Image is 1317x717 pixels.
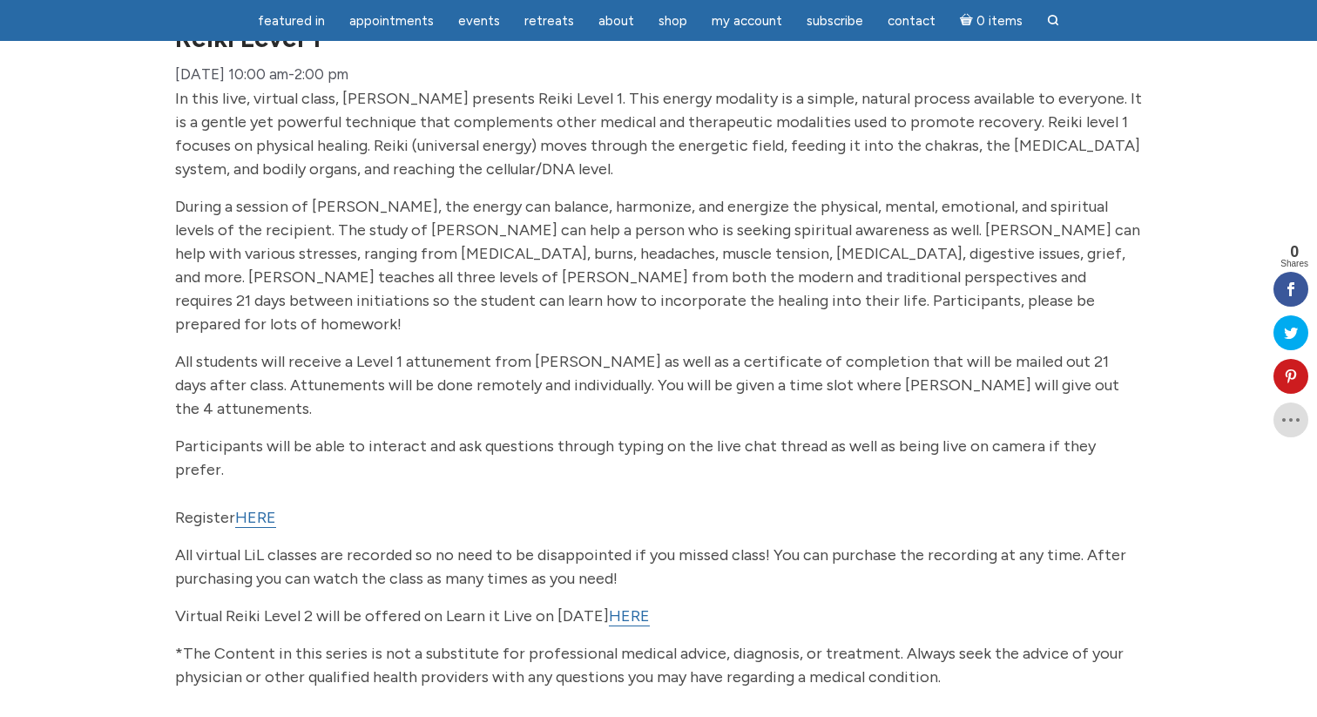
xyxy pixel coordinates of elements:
a: Subscribe [796,4,874,38]
span: Subscribe [807,13,863,29]
span: [DATE] 10:00 am [175,65,288,83]
div: - [175,61,348,88]
p: In this live, virtual class, [PERSON_NAME] presents Reiki Level 1. This energy modality is a simp... [175,87,1142,181]
p: All students will receive a Level 1 attunement from [PERSON_NAME] as well as a certificate of com... [175,350,1142,421]
a: Appointments [339,4,444,38]
a: HERE [609,606,650,626]
a: My Account [701,4,793,38]
span: featured in [258,13,325,29]
span: Shop [658,13,687,29]
span: Events [458,13,500,29]
a: Events [448,4,510,38]
span: Shares [1280,260,1308,268]
span: Retreats [524,13,574,29]
span: About [598,13,634,29]
span: Appointments [349,13,434,29]
span: 2:00 pm [294,65,348,83]
h1: Reiki Level 1 [175,25,1142,51]
p: Register [175,506,1142,530]
a: featured in [247,4,335,38]
span: My Account [712,13,782,29]
span: Contact [888,13,935,29]
p: *The Content in this series is not a substitute for professional medical advice, diagnosis, or tr... [175,642,1142,689]
a: About [588,4,645,38]
a: Shop [648,4,698,38]
p: All virtual LiL classes are recorded so no need to be disappointed if you missed class! You can p... [175,544,1142,591]
p: During a session of [PERSON_NAME], the energy can balance, harmonize, and energize the physical, ... [175,195,1142,336]
span: 0 [1280,244,1308,260]
a: Retreats [514,4,584,38]
span: 0 items [976,15,1023,28]
a: Contact [877,4,946,38]
a: HERE [235,508,276,528]
a: Cart0 items [949,3,1033,38]
i: Cart [960,13,976,29]
p: Participants will be able to interact and ask questions through typing on the live chat thread as... [175,435,1142,482]
p: Virtual Reiki Level 2 will be offered on Learn it Live on [DATE] [175,605,1142,628]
